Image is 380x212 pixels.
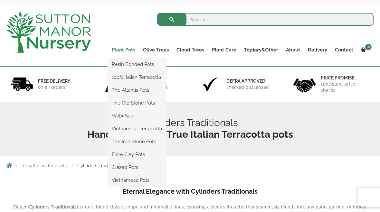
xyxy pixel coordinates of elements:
a: Vietnamese Pots [108,175,166,185]
span: 0 [365,44,372,50]
span: Cylinders Traditionals [77,163,123,168]
h6: Defra approved [226,78,269,84]
a: 100% Italian Terracotta [21,163,69,168]
a: Cloud Trees [173,45,208,54]
a: Plant Pots [108,45,139,54]
a: Wabi-Sabi [108,111,166,121]
h1: Cylinders Traditionals [6,117,374,140]
b: Eternal Elegance with Cylinders Traditionals [122,188,258,195]
a: Resin Bonded Pots [108,60,166,69]
b: Cylinders Traditionals [29,204,77,210]
a: Topiary&Other [240,45,282,54]
nav: Breadcrumbs [6,163,374,168]
img: 3.jpg [199,76,222,92]
a: 0 [357,45,374,54]
p: on all orders [38,84,70,90]
a: Contact [331,45,357,54]
a: 100% Italian Terracotta [108,72,166,82]
a: Olive Trees [139,45,173,54]
a: The Iron Stone Pots [108,137,166,146]
p: checked & Licensed [226,84,269,90]
h6: FREE DELIVERY [38,78,70,84]
a: The Old Stone Pots [108,98,166,108]
img: logo [6,11,91,53]
img: 4.jpg [293,74,316,94]
img: 1.jpg [11,76,33,92]
input: Search... [157,13,374,26]
h6: Price promise [321,75,370,81]
a: Vietnamese Terracotta [108,124,166,134]
a: Plant Care [208,45,240,54]
a: The Atlantis Pots [108,85,166,95]
p: consistent price checks [321,81,370,94]
span: Elegant [13,204,29,210]
a: Delivery [304,45,331,54]
img: 2.jpg [105,76,128,92]
a: Glazed Pots [108,162,166,172]
a: Fibre Clay Pots [108,150,166,159]
a: About [282,45,304,54]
